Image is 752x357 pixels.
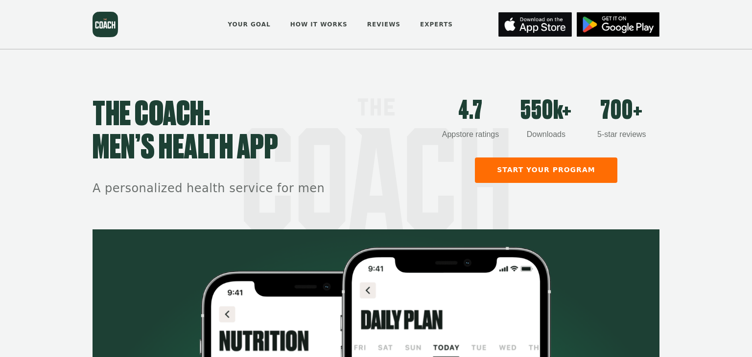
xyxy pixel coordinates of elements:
a: Your goal [224,14,274,35]
h1: THE COACH: men’s health app [93,98,433,165]
img: App Store button [577,12,659,37]
div: Appstore ratings [433,129,508,140]
div: 550k+ [508,98,584,124]
div: 5-star reviews [584,129,659,140]
div: 4.7 [433,98,508,124]
a: Experts [417,14,456,35]
div: 700+ [584,98,659,124]
a: How it works [287,14,351,35]
h2: A personalized health service for men [93,180,433,197]
a: Start your program [475,157,617,183]
a: Reviews [364,14,404,35]
img: the coach logo [93,12,118,37]
div: Downloads [508,129,584,140]
img: App Store button [498,12,572,37]
a: the Coach homepage [93,12,118,37]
